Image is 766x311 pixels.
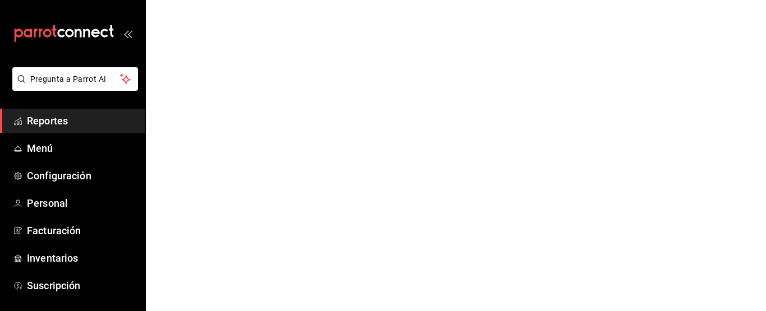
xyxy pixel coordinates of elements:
span: Pregunta a Parrot AI [30,73,121,85]
span: Menú [27,141,136,156]
span: Reportes [27,113,136,128]
span: Inventarios [27,250,136,266]
a: Pregunta a Parrot AI [8,81,138,93]
button: open_drawer_menu [123,29,132,38]
span: Configuración [27,168,136,183]
span: Facturación [27,223,136,238]
button: Pregunta a Parrot AI [12,67,138,91]
span: Suscripción [27,278,136,293]
span: Personal [27,196,136,211]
